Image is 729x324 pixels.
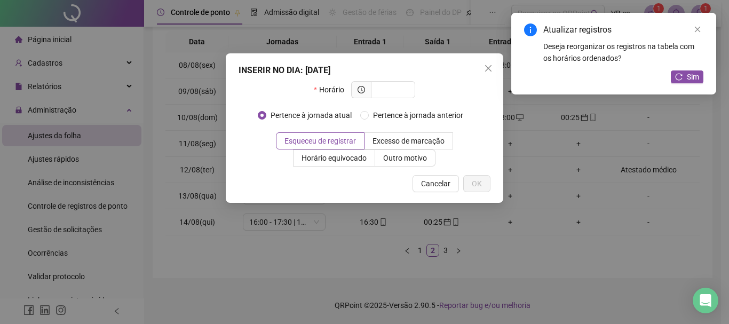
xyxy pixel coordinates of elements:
[413,175,459,192] button: Cancelar
[373,137,445,145] span: Excesso de marcação
[675,73,683,81] span: reload
[463,175,490,192] button: OK
[687,71,699,83] span: Sim
[543,41,703,64] div: Deseja reorganizar os registros na tabela com os horários ordenados?
[302,154,367,162] span: Horário equivocado
[239,64,490,77] div: INSERIR NO DIA : [DATE]
[480,60,497,77] button: Close
[692,23,703,35] a: Close
[421,178,450,189] span: Cancelar
[314,81,351,98] label: Horário
[671,70,703,83] button: Sim
[284,137,356,145] span: Esqueceu de registrar
[693,288,718,313] div: Open Intercom Messenger
[543,23,703,36] div: Atualizar registros
[266,109,356,121] span: Pertence à jornada atual
[524,23,537,36] span: info-circle
[358,86,365,93] span: clock-circle
[369,109,467,121] span: Pertence à jornada anterior
[694,26,701,33] span: close
[383,154,427,162] span: Outro motivo
[484,64,493,73] span: close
